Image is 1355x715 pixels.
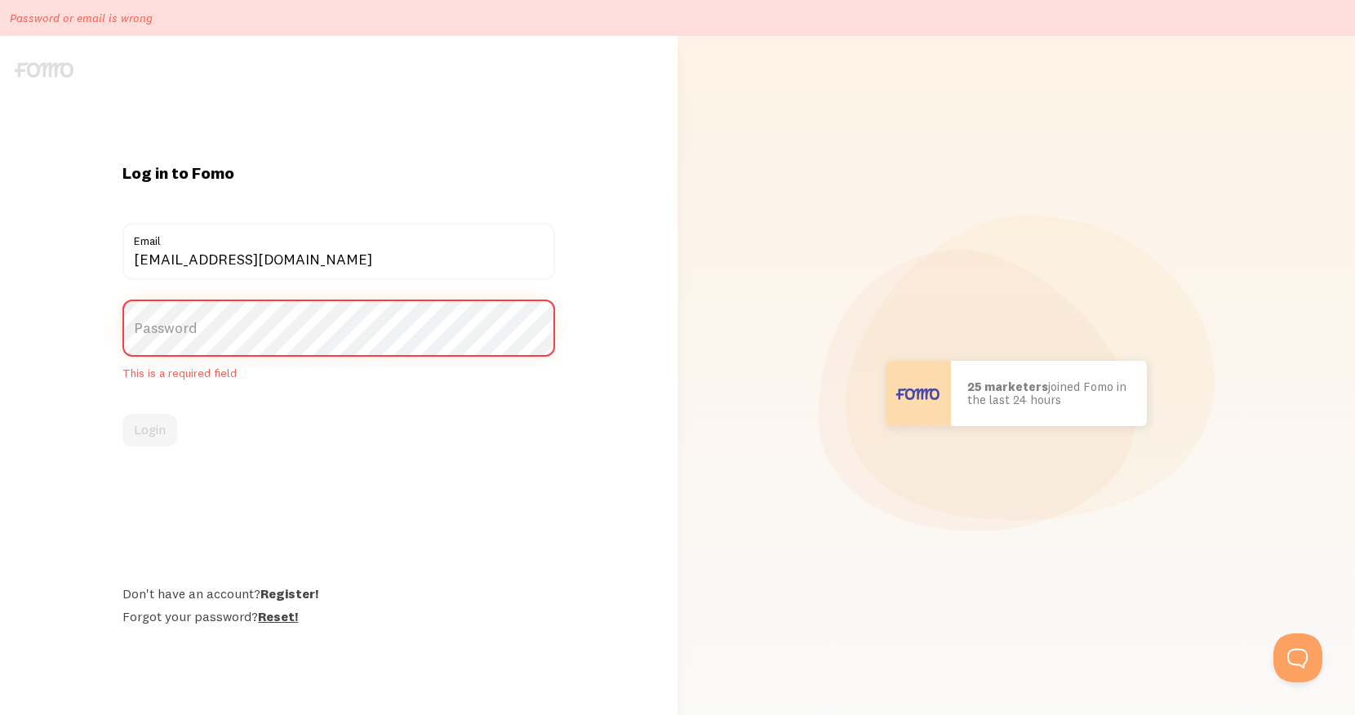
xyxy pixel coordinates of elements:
img: User avatar [886,361,951,426]
p: Password or email is wrong [10,10,153,26]
a: Register! [260,585,318,602]
label: Password [122,300,554,357]
span: This is a required field [122,366,554,381]
p: joined Fomo in the last 24 hours [967,380,1131,407]
img: fomo-logo-gray-b99e0e8ada9f9040e2984d0d95b3b12da0074ffd48d1e5cb62ac37fc77b0b268.svg [15,62,73,78]
b: 25 marketers [967,379,1048,394]
div: Forgot your password? [122,608,554,624]
h1: Log in to Fomo [122,162,554,184]
iframe: Help Scout Beacon - Open [1273,633,1322,682]
a: Reset! [258,608,298,624]
label: Email [122,223,554,251]
div: Don't have an account? [122,585,554,602]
